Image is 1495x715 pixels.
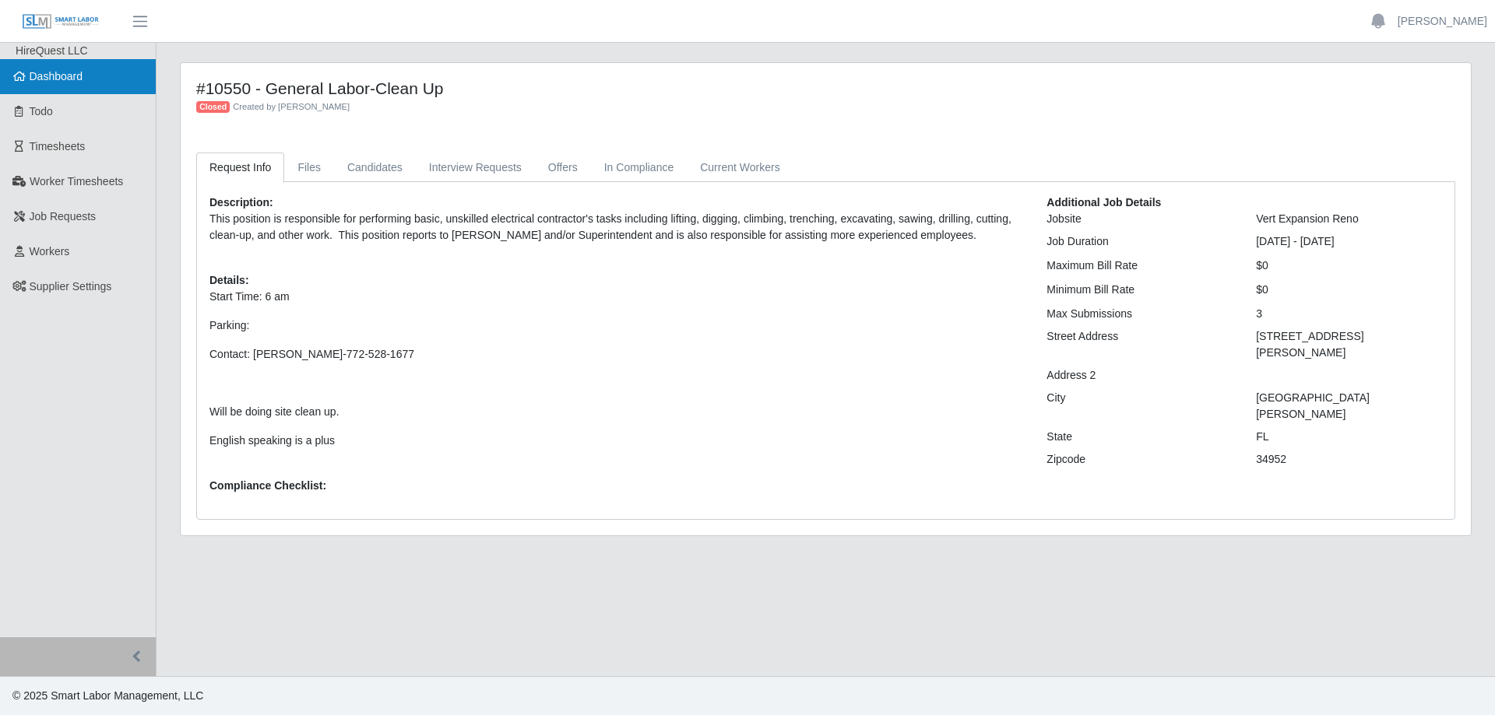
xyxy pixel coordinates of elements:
[30,140,86,152] span: Timesheets
[209,317,1023,334] p: Parking:
[196,79,1134,98] h4: #10550 - General Labor-Clean Up
[30,175,123,188] span: Worker Timesheets
[1046,196,1161,209] b: Additional Job Details
[1035,233,1244,250] div: Job Duration
[1035,367,1244,384] div: Address 2
[1035,429,1244,445] div: State
[1035,211,1244,227] div: Jobsite
[196,101,230,114] span: Closed
[30,280,112,293] span: Supplier Settings
[1244,233,1454,250] div: [DATE] - [DATE]
[1244,328,1454,361] div: [STREET_ADDRESS][PERSON_NAME]
[1244,211,1454,227] div: Vert Expansion Reno
[209,346,1023,363] p: Contact: [PERSON_NAME]-772-528-1677
[30,210,97,223] span: Job Requests
[1035,306,1244,322] div: Max Submissions
[1035,390,1244,422] div: City
[209,196,273,209] b: Description:
[1035,451,1244,468] div: Zipcode
[209,479,326,492] b: Compliance Checklist:
[30,245,70,258] span: Workers
[209,404,1023,420] p: Will be doing site clean up.
[16,44,88,57] span: HireQuest LLC
[1244,390,1454,422] div: [GEOGRAPHIC_DATA][PERSON_NAME]
[209,433,1023,449] p: English speaking is a plus
[209,289,1023,305] p: Start Time: 6 am
[591,152,688,183] a: In Compliance
[30,105,53,117] span: Todo
[334,152,416,183] a: Candidates
[1244,451,1454,468] div: 34952
[12,689,203,702] span: © 2025 Smart Labor Management, LLC
[284,152,334,183] a: Files
[233,102,350,111] span: Created by [PERSON_NAME]
[1398,13,1487,30] a: [PERSON_NAME]
[535,152,591,183] a: Offers
[687,152,793,183] a: Current Workers
[1244,282,1454,298] div: $0
[1035,282,1244,298] div: Minimum Bill Rate
[196,152,284,183] a: Request Info
[209,211,1023,244] p: This position is responsible for performing basic, unskilled electrical contractor's tasks includ...
[1244,429,1454,445] div: FL
[1244,306,1454,322] div: 3
[1035,328,1244,361] div: Street Address
[1244,258,1454,274] div: $0
[209,274,249,286] b: Details:
[30,70,83,82] span: Dashboard
[416,152,535,183] a: Interview Requests
[22,13,100,30] img: SLM Logo
[1035,258,1244,274] div: Maximum Bill Rate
